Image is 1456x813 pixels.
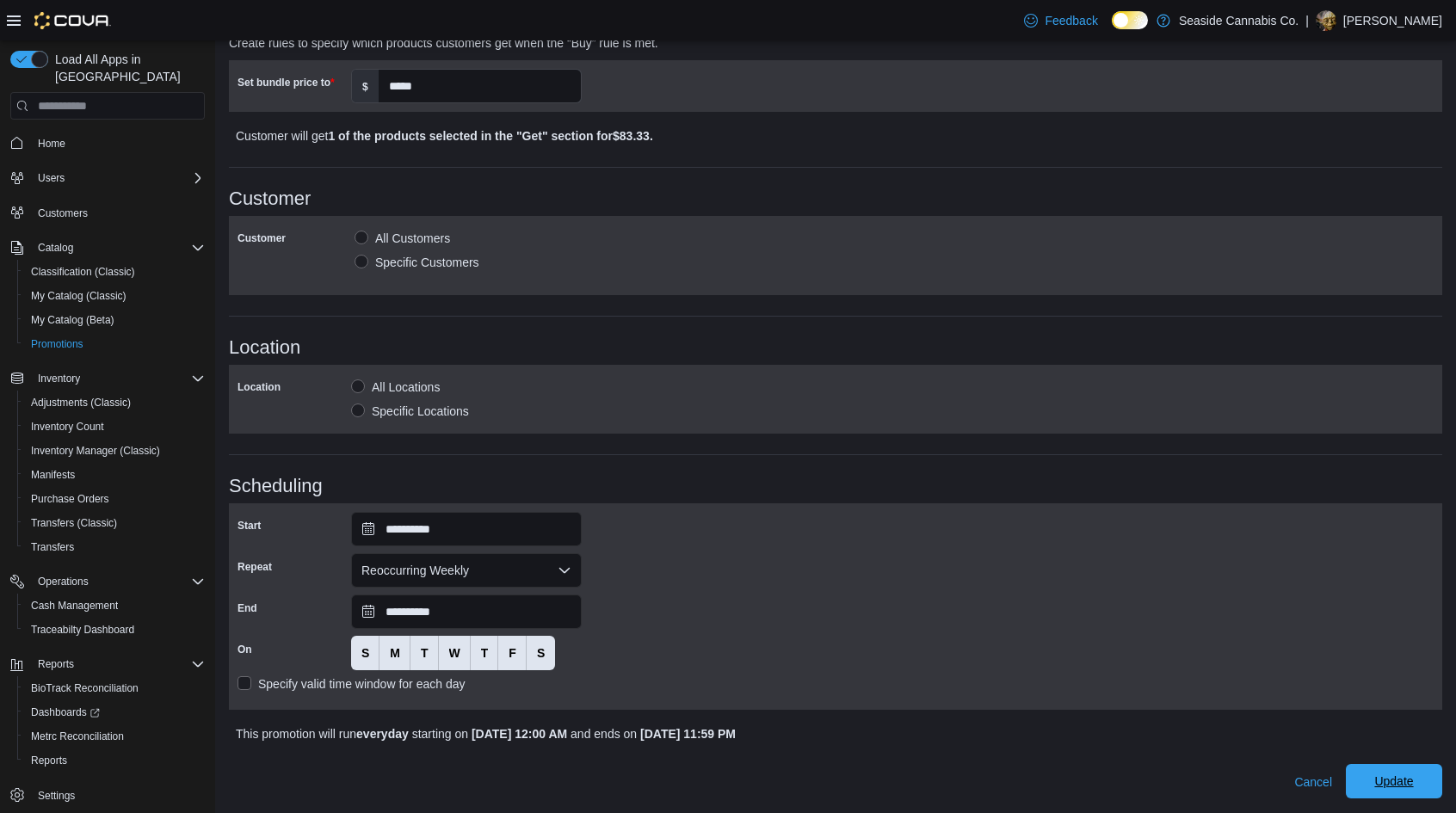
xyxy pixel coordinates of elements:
[471,636,499,670] button: T
[236,724,1136,744] p: This promotion will run starting on and ends on
[328,129,652,143] b: 1 of the products selected in the "Get" section for $83.33 .
[24,392,205,413] span: Adjustments (Classic)
[17,391,212,415] button: Adjustments (Classic)
[38,206,88,220] span: Customers
[31,492,109,506] span: Purchase Orders
[24,619,141,640] a: Traceabilty Dashboard
[1112,11,1148,29] input: Dark Mode
[24,702,205,723] span: Dashboards
[537,644,545,662] span: S
[24,595,125,616] a: Cash Management
[38,789,75,803] span: Settings
[1112,29,1113,30] span: Dark Mode
[238,560,272,574] label: Repeat
[17,415,212,439] button: Inventory Count
[38,372,80,385] span: Inventory
[238,643,252,656] label: On
[17,748,212,773] button: Reports
[31,289,126,303] span: My Catalog (Classic)
[17,594,212,618] button: Cash Management
[390,644,400,662] span: M
[31,168,71,188] button: Users
[238,231,286,245] label: Customer
[24,750,205,771] span: Reports
[352,70,379,102] label: $
[24,440,205,461] span: Inventory Manager (Classic)
[31,202,205,224] span: Customers
[379,636,410,670] button: M
[24,440,167,461] a: Inventory Manager (Classic)
[31,368,205,389] span: Inventory
[24,465,82,485] a: Manifests
[238,519,261,533] label: Start
[31,368,87,389] button: Inventory
[1179,10,1299,31] p: Seaside Cannabis Co.
[17,676,212,700] button: BioTrack Reconciliation
[24,513,205,533] span: Transfers (Classic)
[24,702,107,723] a: Dashboards
[3,130,212,155] button: Home
[3,200,212,225] button: Customers
[31,654,205,674] span: Reports
[449,644,460,662] span: W
[509,644,516,662] span: F
[38,657,74,671] span: Reports
[1346,764,1442,798] button: Update
[3,570,212,594] button: Operations
[1305,10,1309,31] p: |
[24,726,131,747] a: Metrc Reconciliation
[24,465,205,485] span: Manifests
[31,571,96,592] button: Operations
[1017,3,1104,38] a: Feedback
[1045,12,1097,29] span: Feedback
[17,511,212,535] button: Transfers (Classic)
[31,516,117,530] span: Transfers (Classic)
[238,674,465,694] label: Specify valid time window for each day
[17,724,212,748] button: Metrc Reconciliation
[410,636,439,670] button: T
[498,636,527,670] button: F
[31,396,131,410] span: Adjustments (Classic)
[24,286,205,306] span: My Catalog (Classic)
[31,133,72,154] a: Home
[31,468,75,482] span: Manifests
[31,654,81,674] button: Reports
[31,444,160,458] span: Inventory Manager (Classic)
[1316,10,1336,31] div: Mike Vaughan
[238,76,335,89] label: Set bundle price to
[17,284,212,308] button: My Catalog (Classic)
[3,166,212,190] button: Users
[48,51,205,85] span: Load All Apps in [GEOGRAPHIC_DATA]
[229,476,1442,496] h3: Scheduling
[31,681,139,695] span: BioTrack Reconciliation
[24,595,205,616] span: Cash Management
[17,700,212,724] a: Dashboards
[17,308,212,332] button: My Catalog (Beta)
[229,337,1442,358] h3: Location
[31,785,205,806] span: Settings
[24,489,205,509] span: Purchase Orders
[38,171,65,185] span: Users
[31,540,74,554] span: Transfers
[356,727,409,741] b: every day
[24,310,121,330] a: My Catalog (Beta)
[24,619,205,640] span: Traceabilty Dashboard
[31,265,135,279] span: Classification (Classic)
[351,594,582,629] input: Press the down key to open a popover containing a calendar.
[31,237,80,258] button: Catalog
[1287,765,1339,799] button: Cancel
[24,750,74,771] a: Reports
[17,618,212,642] button: Traceabilty Dashboard
[31,571,205,592] span: Operations
[24,334,90,354] a: Promotions
[351,377,440,397] label: All Locations
[31,599,118,613] span: Cash Management
[361,644,369,662] span: S
[24,416,205,437] span: Inventory Count
[38,137,65,151] span: Home
[17,439,212,463] button: Inventory Manager (Classic)
[31,337,83,351] span: Promotions
[481,644,489,662] span: T
[3,783,212,808] button: Settings
[238,601,257,615] label: End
